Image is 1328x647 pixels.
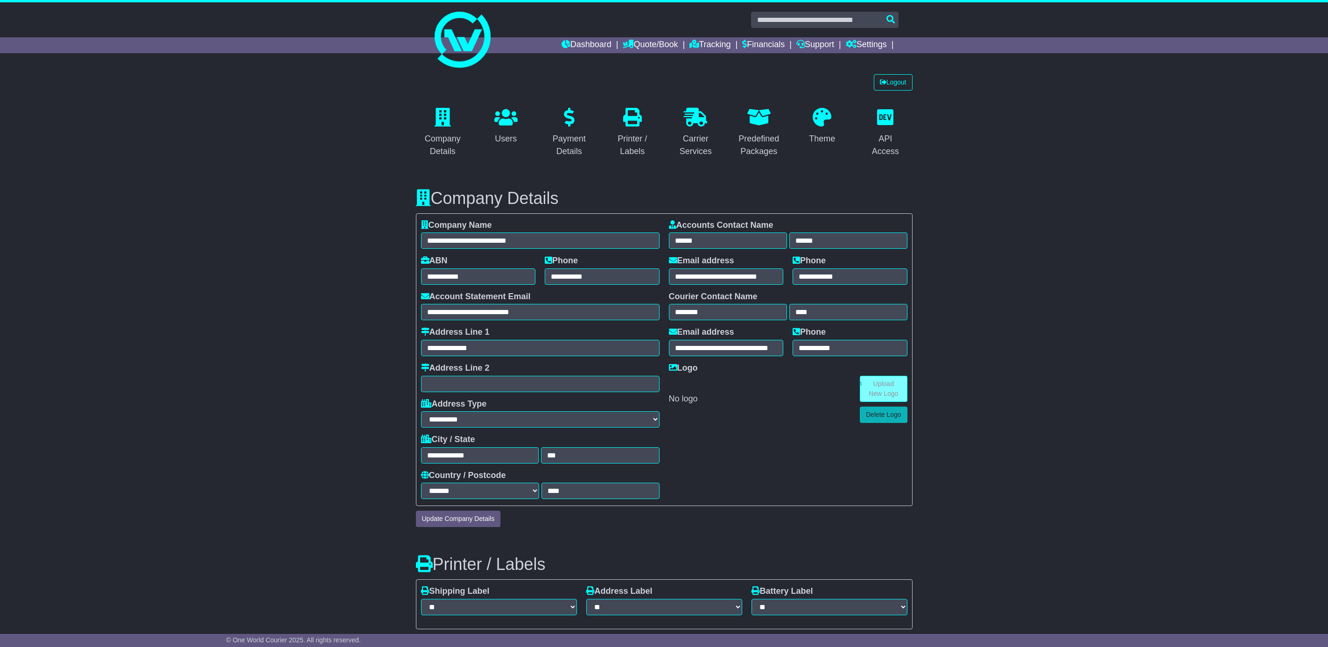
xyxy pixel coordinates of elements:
[562,37,611,53] a: Dashboard
[689,37,731,53] a: Tracking
[669,394,698,403] span: No logo
[421,363,490,373] label: Address Line 2
[669,327,734,338] label: Email address
[669,292,758,302] label: Courier Contact Name
[669,220,773,231] label: Accounts Contact Name
[669,256,734,266] label: Email address
[542,105,597,161] a: Payment Details
[421,292,531,302] label: Account Statement Email
[793,327,826,338] label: Phone
[796,37,834,53] a: Support
[793,256,826,266] label: Phone
[742,37,785,53] a: Financials
[416,189,913,208] h3: Company Details
[623,37,678,53] a: Quote/Book
[416,105,470,161] a: Company Details
[669,105,723,161] a: Carrier Services
[421,327,490,338] label: Address Line 1
[416,555,913,574] h3: Printer / Labels
[421,435,475,445] label: City / State
[421,399,487,409] label: Address Type
[226,636,361,644] span: © One World Courier 2025. All rights reserved.
[732,105,786,161] a: Predefined Packages
[416,511,501,527] button: Update Company Details
[874,74,913,91] a: Logout
[860,376,907,402] a: Upload New Logo
[421,256,448,266] label: ABN
[738,133,780,158] div: Predefined Packages
[752,586,813,597] label: Battery Label
[669,363,698,373] label: Logo
[421,586,490,597] label: Shipping Label
[488,105,524,148] a: Users
[545,256,578,266] label: Phone
[675,133,717,158] div: Carrier Services
[548,133,590,158] div: Payment Details
[422,133,464,158] div: Company Details
[611,133,653,158] div: Printer / Labels
[494,133,518,145] div: Users
[586,586,653,597] label: Address Label
[858,105,913,161] a: API Access
[846,37,887,53] a: Settings
[421,471,506,481] label: Country / Postcode
[605,105,660,161] a: Printer / Labels
[809,133,835,145] div: Theme
[803,105,841,148] a: Theme
[421,220,492,231] label: Company Name
[864,133,906,158] div: API Access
